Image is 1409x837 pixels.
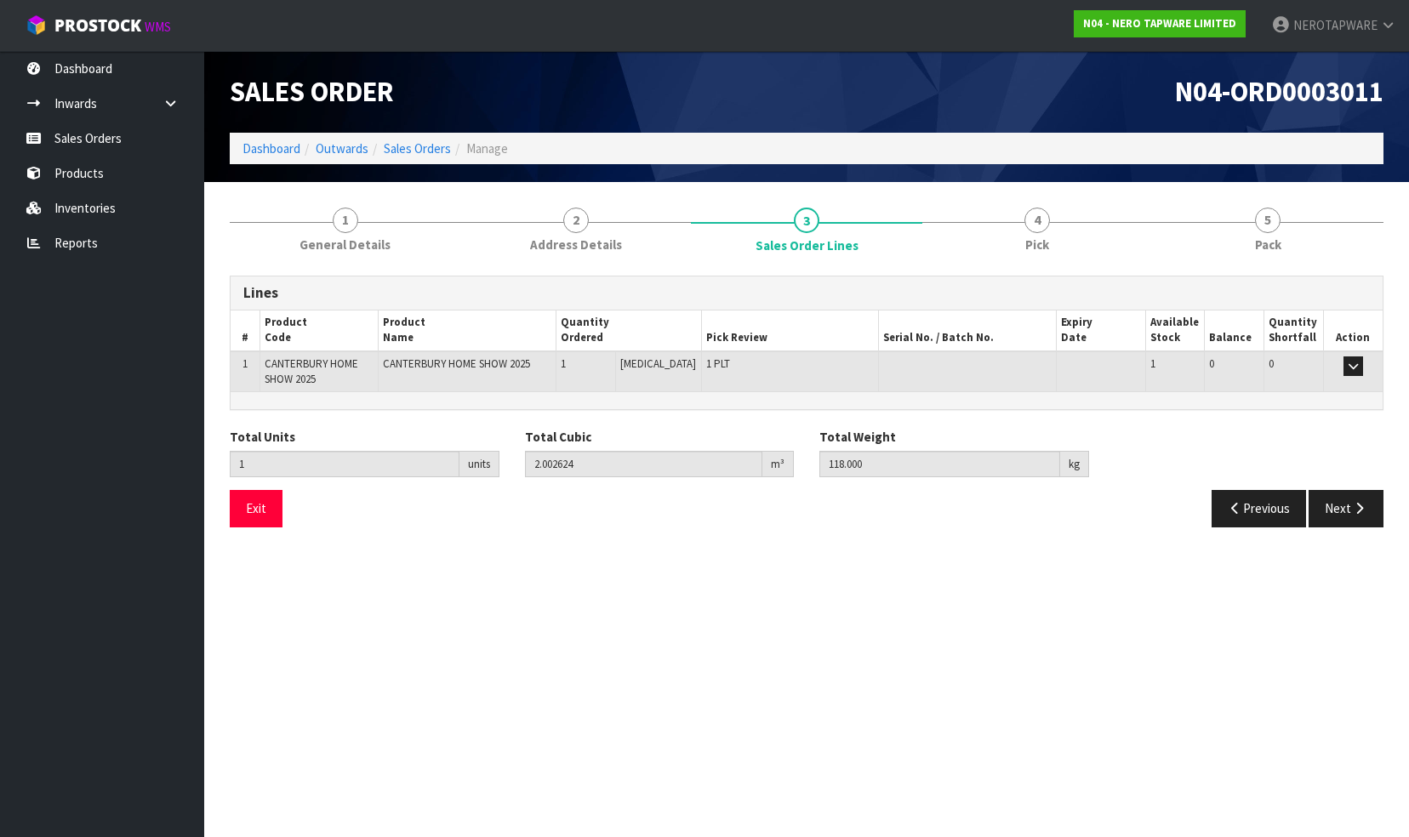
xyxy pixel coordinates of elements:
span: ProStock [54,14,141,37]
span: NEROTAPWARE [1293,17,1378,33]
strong: N04 - NERO TAPWARE LIMITED [1083,16,1236,31]
th: Product Code [260,310,379,351]
span: 0 [1269,356,1274,371]
span: Manage [466,140,508,157]
div: m³ [762,451,794,478]
a: Outwards [316,140,368,157]
span: 1 [1150,356,1155,371]
span: Sales Order Lines [756,236,859,254]
span: 0 [1209,356,1214,371]
label: Total Cubic [525,428,591,446]
th: Pick Review [701,310,879,351]
span: [MEDICAL_DATA] [620,356,696,371]
span: Sales Order Lines [230,263,1383,540]
label: Total Weight [819,428,896,446]
span: 1 [242,356,248,371]
a: Dashboard [242,140,300,157]
span: 1 PLT [706,356,730,371]
button: Previous [1212,490,1307,527]
th: Balance [1205,310,1264,351]
img: cube-alt.png [26,14,47,36]
th: # [231,310,260,351]
input: Total Cubic [525,451,763,477]
span: N04-ORD0003011 [1175,74,1383,109]
h3: Lines [243,285,1370,301]
span: 3 [794,208,819,233]
span: 2 [563,208,589,233]
span: CANTERBURY HOME SHOW 2025 [265,356,358,386]
th: Product Name [379,310,556,351]
input: Total Units [230,451,459,477]
input: Total Weight [819,451,1060,477]
span: 1 [561,356,566,371]
a: Sales Orders [384,140,451,157]
th: Expiry Date [1057,310,1145,351]
th: Quantity Ordered [556,310,702,351]
span: 1 [333,208,358,233]
span: General Details [299,236,391,253]
span: Address Details [530,236,622,253]
span: Sales Order [230,74,394,109]
button: Exit [230,490,282,527]
th: Quantity Shortfall [1264,310,1323,351]
div: units [459,451,499,478]
span: Pack [1255,236,1281,253]
small: WMS [145,19,171,35]
div: kg [1060,451,1089,478]
span: 4 [1024,208,1050,233]
th: Available Stock [1145,310,1205,351]
span: Pick [1025,236,1049,253]
th: Serial No. / Batch No. [879,310,1057,351]
label: Total Units [230,428,295,446]
th: Action [1323,310,1383,351]
span: CANTERBURY HOME SHOW 2025 [383,356,530,371]
span: 5 [1255,208,1281,233]
button: Next [1309,490,1383,527]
